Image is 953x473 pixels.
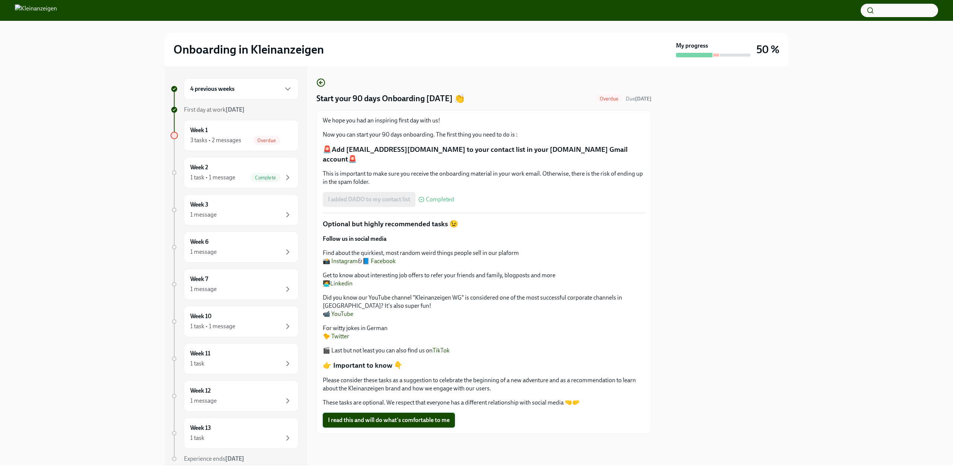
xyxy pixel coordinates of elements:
h6: Week 7 [190,275,208,283]
h6: Week 11 [190,349,210,358]
p: Find about the quirkiest, most random weird things people sell in our plaform & [323,249,645,265]
a: First day at work[DATE] [170,106,299,114]
a: Week 101 task • 1 message [170,306,299,337]
p: Get to know about interesting job offers to refer your friends and family, blogposts and more [323,271,645,288]
button: I read this and will do what's comfortable to me [323,413,455,428]
h6: Week 1 [190,126,208,134]
p: For witty jokes in German [323,324,645,341]
a: 📸 Instagram [323,258,358,265]
span: Overdue [595,96,623,102]
a: TikTok [433,347,450,354]
a: Week 111 task [170,343,299,374]
a: Week 131 task [170,418,299,449]
div: 1 task • 1 message [190,322,235,330]
a: 📹 YouTube [323,310,353,317]
strong: [DATE] [226,106,245,113]
h3: 50 % [756,43,780,56]
a: Week 31 message [170,194,299,226]
strong: [DATE] [225,455,244,462]
p: We hope you had an inspiring first day with us! [323,116,645,125]
h6: Week 6 [190,238,208,246]
h6: Week 12 [190,387,211,395]
p: Optional but highly recommended tasks 😉 [323,219,645,229]
span: Overdue [253,138,280,143]
p: Now you can start your 90 days onboarding. The first thing you need to do is : [323,131,645,139]
div: 1 task [190,434,204,442]
strong: Follow us in social media [323,235,386,242]
p: 👉 Important to know 👇 [323,361,645,370]
div: 1 message [190,285,217,293]
a: Week 71 message [170,269,299,300]
p: These tasks are optional. We respect that everyone has a different relationship with social media 🤜🤛 [323,399,645,407]
img: Kleinanzeigen [15,4,57,16]
div: 1 task [190,359,204,368]
div: 1 task • 1 message [190,173,235,182]
p: 🚨Add [EMAIL_ADDRESS][DOMAIN_NAME] to your contact list in your [DOMAIN_NAME] Gmail account🚨 [323,145,645,164]
p: Did you know our YouTube channel "Kleinanzeigen WG" is considered one of the most successful corp... [323,294,645,318]
h2: Onboarding in Kleinanzeigen [173,42,324,57]
p: Please consider these tasks as a suggestion to celebrate the beginning of a new adventure and as ... [323,376,645,393]
div: 1 message [190,248,217,256]
p: 🎬 Last but not least you can also find us on [323,346,645,355]
span: Complete [251,175,280,180]
div: 4 previous weeks [184,78,299,100]
span: First day at work [184,106,245,113]
a: 📘 Facebook [362,258,396,265]
h6: Week 2 [190,163,208,172]
strong: My progress [676,42,708,50]
a: Week 13 tasks • 2 messagesOverdue [170,120,299,151]
h6: Week 10 [190,312,211,320]
a: Week 21 task • 1 messageComplete [170,157,299,188]
div: 3 tasks • 2 messages [190,136,241,144]
h6: 4 previous weeks [190,85,235,93]
span: Experience ends [184,455,244,462]
span: I read this and will do what's comfortable to me [328,416,450,424]
div: 1 message [190,397,217,405]
div: 1 message [190,211,217,219]
a: 🧑‍💻Linkedin [323,280,353,287]
a: Week 61 message [170,231,299,263]
strong: [DATE] [635,96,651,102]
h6: Week 13 [190,424,211,432]
a: 🐤 Twitter [323,333,349,340]
span: Due [626,96,651,102]
span: September 4th, 2025 16:00 [626,95,651,102]
p: This is important to make sure you receive the onboarding material in your work email. Otherwise,... [323,170,645,186]
a: Week 121 message [170,380,299,412]
span: Completed [426,196,454,202]
h4: Start your 90 days Onboarding [DATE] 👏 [316,93,464,104]
h6: Week 3 [190,201,208,209]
